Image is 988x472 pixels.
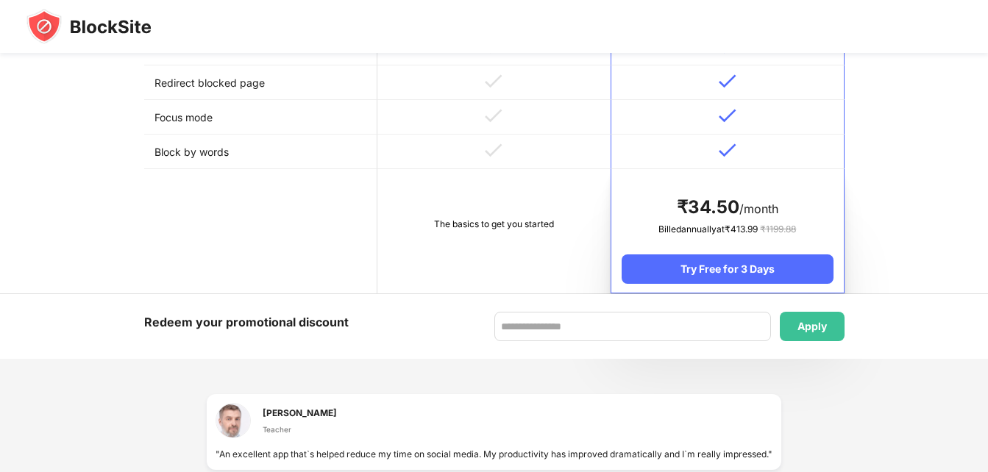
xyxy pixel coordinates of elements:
[26,9,152,44] img: blocksite-icon-black.svg
[622,254,833,284] div: Try Free for 3 Days
[719,74,736,88] img: v-blue.svg
[388,217,600,232] div: The basics to get you started
[719,109,736,123] img: v-blue.svg
[485,74,502,88] img: v-grey.svg
[622,222,833,237] div: Billed annually at ₹ 413.99
[485,109,502,123] img: v-grey.svg
[216,447,772,461] div: "An excellent app that`s helped reduce my time on social media. My productivity has improved dram...
[760,224,796,235] span: ₹ 1199.88
[263,423,337,435] div: Teacher
[677,196,739,218] span: ₹ 34.50
[622,196,833,219] div: /month
[485,143,502,157] img: v-grey.svg
[144,65,377,100] td: Redirect blocked page
[719,143,736,157] img: v-blue.svg
[263,406,337,420] div: [PERSON_NAME]
[216,403,251,438] img: testimonial-1.jpg
[144,100,377,135] td: Focus mode
[797,321,827,332] div: Apply
[144,135,377,169] td: Block by words
[144,312,349,333] div: Redeem your promotional discount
